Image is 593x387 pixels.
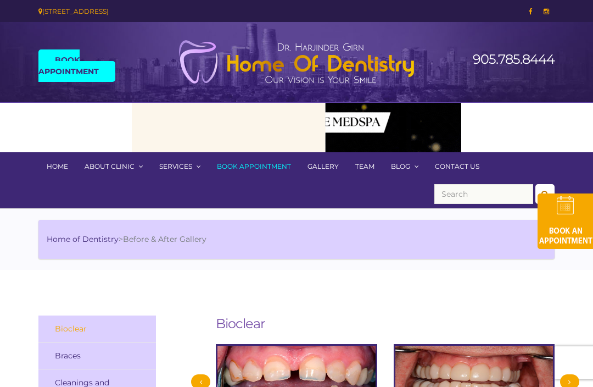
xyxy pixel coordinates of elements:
[209,152,299,181] a: Book Appointment
[38,49,115,82] a: Book Appointment
[123,234,206,244] span: Before & After Gallery
[383,152,427,181] a: Blog
[38,5,288,17] div: [STREET_ADDRESS]
[76,152,151,181] a: About Clinic
[38,152,76,181] a: Home
[38,316,156,342] a: Bioclear
[216,314,555,333] h2: Bioclear
[132,103,461,152] img: Medspa-Banner-Virtual-Consultation-2-1.gif
[299,152,347,181] a: Gallery
[47,234,119,244] a: Home of Dentistry
[151,152,209,181] a: Services
[173,40,420,85] img: Home of Dentistry
[347,152,383,181] a: Team
[434,184,533,204] input: Search
[538,193,593,249] img: book-an-appointment-hod-gld.png
[473,51,555,67] a: 905.785.8444
[427,152,488,181] a: Contact Us
[38,342,156,369] a: Braces
[47,234,206,245] li: >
